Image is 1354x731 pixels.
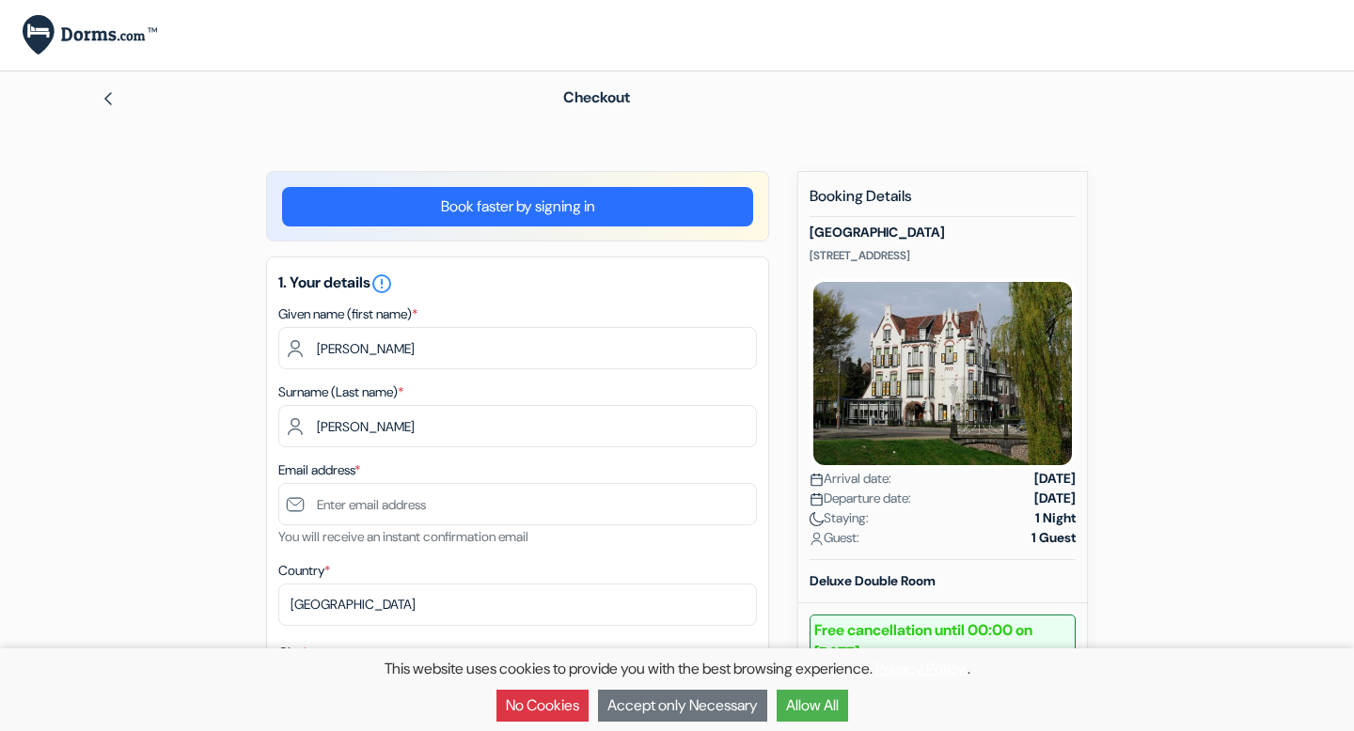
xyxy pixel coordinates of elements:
[810,614,1076,669] b: Free cancellation until 00:00 on [DATE]
[1031,528,1076,548] strong: 1 Guest
[598,690,767,722] button: Accept only Necessary
[810,508,869,528] span: Staying:
[810,187,1076,217] h5: Booking Details
[496,690,589,722] button: No Cookies
[282,187,753,226] a: Book faster by signing in
[278,561,330,581] label: Country
[1034,469,1076,489] strong: [DATE]
[101,91,116,106] img: left_arrow.svg
[810,512,824,526] img: moon.svg
[1035,508,1076,528] strong: 1 Night
[875,659,968,678] a: Privacy Policy.
[23,15,157,55] img: Dorms.com
[810,248,1076,263] p: [STREET_ADDRESS]
[278,272,757,295] h5: 1. Your details
[9,658,1345,680] p: This website uses cookies to provide you with the best browsing experience. .
[810,473,824,487] img: calendar.svg
[278,382,403,402] label: Surname (Last name)
[278,483,757,525] input: Enter email address
[563,87,630,107] span: Checkout
[777,690,848,722] button: Allow All
[278,304,417,324] label: Given name (first name)
[810,528,859,548] span: Guest:
[810,492,824,506] img: calendar.svg
[278,460,360,480] label: Email address
[810,469,891,489] span: Arrival date:
[278,528,528,545] small: You will receive an instant confirmation email
[370,272,393,292] a: error_outline
[370,272,393,295] i: error_outline
[810,572,936,589] b: Deluxe Double Room
[810,532,824,546] img: user_icon.svg
[1034,489,1076,508] strong: [DATE]
[278,643,307,662] label: City
[810,489,911,508] span: Departure date:
[278,405,757,447] input: Enter last name
[278,327,757,369] input: Enter first name
[810,225,1076,241] h5: [GEOGRAPHIC_DATA]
